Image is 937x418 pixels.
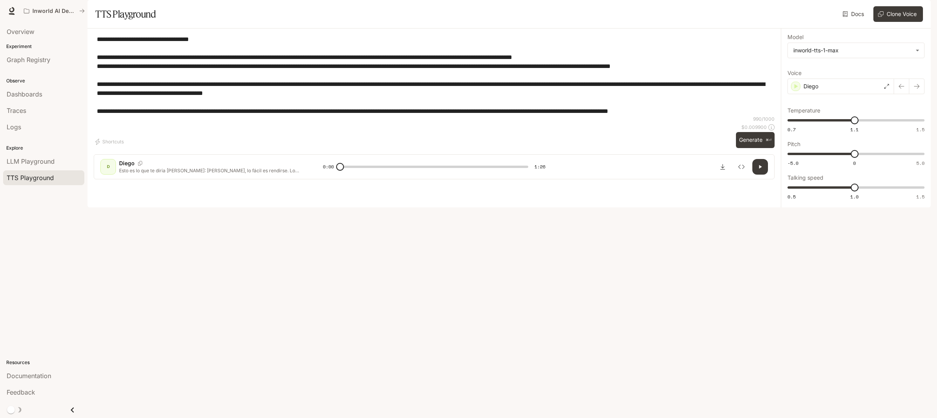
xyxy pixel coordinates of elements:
[135,161,146,166] button: Copy Voice ID
[119,167,304,174] p: Esto es lo que te diria [PERSON_NAME]: [PERSON_NAME], lo fácil es rendirse. Lo fácil es decir ‘te...
[787,126,796,133] span: 0.7
[787,193,796,200] span: 0.5
[787,34,803,40] p: Model
[916,126,925,133] span: 1.5
[736,132,775,148] button: Generate⌘⏎
[793,46,912,54] div: inworld-tts-1-max
[766,138,771,143] p: ⌘⏎
[850,126,859,133] span: 1.1
[20,3,88,19] button: All workspaces
[873,6,923,22] button: Clone Voice
[32,8,76,14] p: Inworld AI Demos
[787,70,802,76] p: Voice
[787,160,798,166] span: -5.0
[788,43,924,58] div: inworld-tts-1-max
[841,6,867,22] a: Docs
[787,141,800,147] p: Pitch
[787,108,820,113] p: Temperature
[102,161,114,173] div: D
[850,193,859,200] span: 1.0
[734,159,749,175] button: Inspect
[715,159,730,175] button: Download audio
[119,159,135,167] p: Diego
[803,82,818,90] p: Diego
[94,136,127,148] button: Shortcuts
[95,6,156,22] h1: TTS Playground
[323,163,334,171] span: 0:00
[534,163,545,171] span: 1:26
[916,193,925,200] span: 1.5
[916,160,925,166] span: 5.0
[853,160,856,166] span: 0
[787,175,823,180] p: Talking speed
